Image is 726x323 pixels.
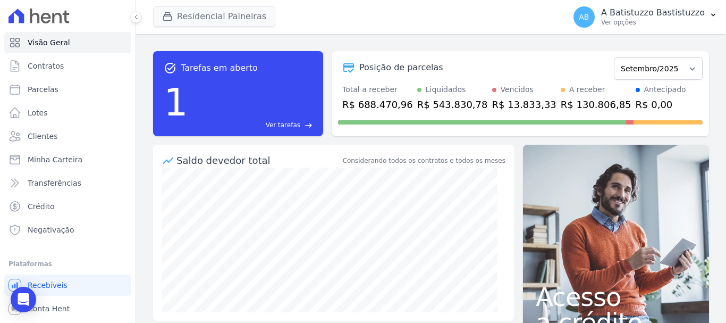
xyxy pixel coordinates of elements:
span: task_alt [164,62,176,74]
a: Contratos [4,55,131,77]
span: east [305,121,313,129]
a: Clientes [4,126,131,147]
a: Lotes [4,102,131,123]
span: Clientes [28,131,57,142]
span: Conta Hent [28,303,70,314]
a: Visão Geral [4,32,131,53]
div: Antecipado [644,84,686,95]
div: R$ 0,00 [636,97,686,112]
span: Crédito [28,201,55,212]
span: Recebíveis [28,280,67,291]
a: Parcelas [4,79,131,100]
a: Conta Hent [4,298,131,319]
div: Open Intercom Messenger [11,287,36,312]
div: R$ 13.833,33 [492,97,556,112]
span: Contratos [28,61,64,71]
span: Parcelas [28,84,58,95]
div: 1 [164,74,188,130]
button: Residencial Paineiras [153,6,275,27]
div: R$ 130.806,85 [561,97,631,112]
a: Recebíveis [4,275,131,296]
a: Crédito [4,196,131,217]
span: Acesso [536,284,696,310]
span: Ver tarefas [266,120,300,130]
span: Transferências [28,178,81,188]
div: R$ 543.830,78 [417,97,488,112]
span: Tarefas em aberto [181,62,258,74]
span: Minha Carteira [28,154,82,165]
div: Considerando todos os contratos e todos os meses [343,156,505,165]
a: Transferências [4,172,131,194]
span: AB [579,13,589,21]
div: Total a receber [342,84,413,95]
div: Saldo devedor total [176,153,341,168]
p: A Batistuzzo Bastistuzzo [601,7,705,18]
div: Liquidados [426,84,466,95]
div: Plataformas [9,258,127,270]
a: Negativação [4,219,131,241]
a: Minha Carteira [4,149,131,170]
span: Lotes [28,107,48,118]
span: Negativação [28,225,74,235]
div: Vencidos [501,84,534,95]
span: Visão Geral [28,37,70,48]
a: Ver tarefas east [192,120,313,130]
p: Ver opções [601,18,705,27]
div: A receber [569,84,605,95]
div: Posição de parcelas [359,61,443,74]
div: R$ 688.470,96 [342,97,413,112]
button: AB A Batistuzzo Bastistuzzo Ver opções [565,2,726,32]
